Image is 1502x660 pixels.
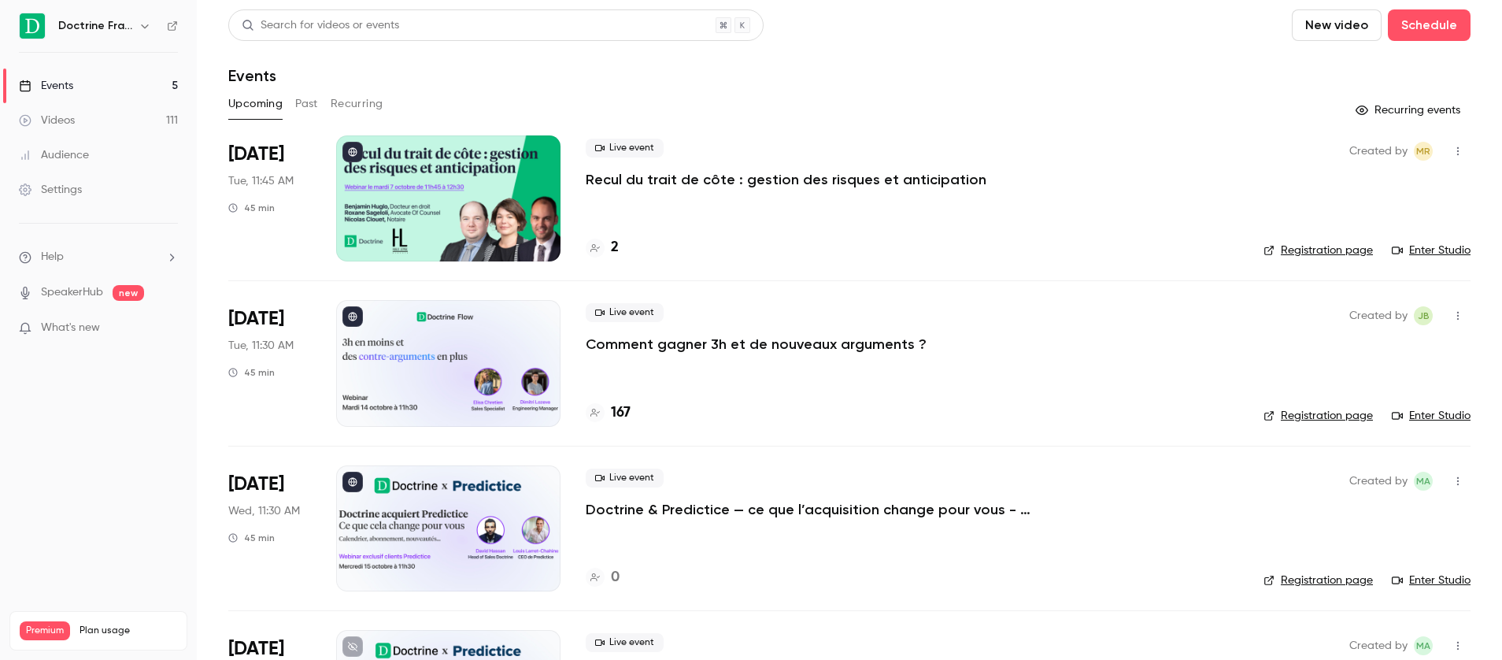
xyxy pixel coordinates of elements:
span: Justine Burel [1414,306,1433,325]
a: Registration page [1263,408,1373,424]
li: help-dropdown-opener [19,249,178,265]
div: Videos [19,113,75,128]
a: 167 [586,402,631,424]
div: Settings [19,182,82,198]
div: Oct 15 Wed, 11:30 AM (Europe/Paris) [228,465,311,591]
div: Oct 7 Tue, 11:45 AM (Europe/Paris) [228,135,311,261]
a: Registration page [1263,243,1373,258]
div: Oct 14 Tue, 11:30 AM (Europe/Paris) [228,300,311,426]
span: Marie Agard [1414,472,1433,491]
span: Live event [586,633,664,652]
span: [DATE] [228,472,284,497]
div: Audience [19,147,89,163]
h1: Events [228,66,276,85]
h4: 167 [611,402,631,424]
a: Recul du trait de côte : gestion des risques et anticipation [586,170,986,189]
span: MA [1416,636,1430,655]
button: Past [295,91,318,117]
div: 45 min [228,532,275,544]
button: Upcoming [228,91,283,117]
span: Live event [586,469,664,488]
div: Events [19,78,73,94]
span: Plan usage [80,625,177,637]
a: Enter Studio [1392,408,1471,424]
span: Premium [20,621,70,640]
span: new [113,285,144,301]
span: Wed, 11:30 AM [228,503,300,519]
a: 2 [586,237,619,258]
button: New video [1292,9,1382,41]
span: MA [1416,472,1430,491]
span: Created by [1349,306,1408,325]
a: 0 [586,567,620,588]
span: [DATE] [228,306,284,332]
a: Comment gagner 3h et de nouveaux arguments ? [586,335,927,354]
span: Live event [586,303,664,322]
span: JB [1418,306,1430,325]
button: Schedule [1388,9,1471,41]
span: [DATE] [228,142,284,167]
h4: 0 [611,567,620,588]
a: Registration page [1263,573,1373,588]
a: SpeakerHub [41,284,103,301]
button: Recurring [331,91,383,117]
a: Enter Studio [1392,573,1471,588]
span: Marguerite Rubin de Cervens [1414,142,1433,161]
span: Created by [1349,636,1408,655]
span: Tue, 11:45 AM [228,173,294,189]
img: Doctrine France [20,13,45,39]
div: 45 min [228,202,275,214]
span: Tue, 11:30 AM [228,338,294,354]
h6: Doctrine France [58,18,132,34]
div: Search for videos or events [242,17,399,34]
span: Marie Agard [1414,636,1433,655]
span: Help [41,249,64,265]
iframe: Noticeable Trigger [159,321,178,336]
a: Doctrine & Predictice — ce que l’acquisition change pour vous - Session 1 [586,500,1058,519]
span: Created by [1349,142,1408,161]
span: Live event [586,139,664,158]
span: Created by [1349,472,1408,491]
span: What's new [41,320,100,336]
button: Recurring events [1348,98,1471,123]
span: MR [1416,142,1430,161]
a: Enter Studio [1392,243,1471,258]
div: 45 min [228,366,275,379]
h4: 2 [611,237,619,258]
